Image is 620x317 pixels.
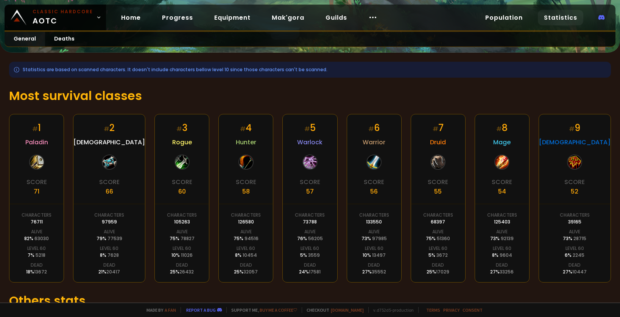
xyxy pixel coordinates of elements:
[564,177,585,187] div: Score
[434,187,442,196] div: 55
[430,137,446,147] span: Druid
[331,307,364,313] a: [DOMAIN_NAME]
[299,269,321,275] div: 24 %
[370,187,378,196] div: 56
[573,252,584,258] span: 2245
[368,121,380,134] div: 6
[97,235,122,242] div: 79 %
[236,137,256,147] span: Hunter
[176,125,182,133] small: #
[309,269,321,275] span: 17581
[115,10,147,25] a: Home
[319,10,353,25] a: Guilds
[427,269,449,275] div: 25 %
[300,177,320,187] div: Score
[103,262,115,269] div: Dead
[174,219,190,225] div: 105263
[242,187,250,196] div: 58
[428,252,448,259] div: 5 %
[100,252,119,259] div: 8 %
[304,228,316,235] div: Alive
[368,307,414,313] span: v. d752d5 - production
[240,121,252,134] div: 4
[501,235,514,242] span: 92139
[563,269,587,275] div: 27 %
[31,219,43,225] div: 76711
[32,121,41,134] div: 1
[492,252,512,259] div: 8 %
[423,212,453,219] div: Characters
[231,212,261,219] div: Characters
[236,177,256,187] div: Score
[569,262,581,269] div: Dead
[496,228,508,235] div: Alive
[24,235,49,242] div: 82 %
[359,212,389,219] div: Characters
[33,8,93,15] small: Classic Hardcore
[429,245,447,252] div: Level 60
[34,235,49,242] span: 63030
[173,245,191,252] div: Level 60
[26,269,47,275] div: 18 %
[490,235,514,242] div: 73 %
[363,137,385,147] span: Warrior
[372,252,386,258] span: 13497
[496,125,502,133] small: #
[181,252,193,258] span: 11026
[433,125,438,133] small: #
[176,262,188,269] div: Dead
[362,269,386,275] div: 27 %
[9,292,611,310] h1: Others stats
[178,187,186,196] div: 60
[73,137,145,147] span: [DEMOGRAPHIC_DATA]
[104,228,115,235] div: Alive
[493,137,511,147] span: Mage
[104,121,115,134] div: 2
[436,252,448,258] span: 3672
[106,187,113,196] div: 66
[22,212,51,219] div: Characters
[31,262,43,269] div: Dead
[167,212,197,219] div: Characters
[245,235,259,242] span: 94516
[234,235,259,242] div: 75 %
[568,219,581,225] div: 39165
[302,307,364,313] span: Checkout
[372,269,386,275] span: 35552
[304,125,310,133] small: #
[243,252,257,258] span: 10454
[156,10,199,25] a: Progress
[238,219,254,225] div: 126580
[426,307,440,313] a: Terms
[479,10,529,25] a: Population
[565,252,584,259] div: 6 %
[492,177,512,187] div: Score
[431,219,445,225] div: 68397
[366,219,382,225] div: 133550
[372,235,387,242] span: 97985
[28,252,45,259] div: 7 %
[295,212,325,219] div: Characters
[498,187,506,196] div: 54
[487,212,517,219] div: Characters
[538,10,583,25] a: Statistics
[436,269,449,275] span: 17029
[463,307,483,313] a: Consent
[308,235,323,242] span: 56205
[364,177,384,187] div: Score
[500,252,512,258] span: 9604
[243,269,258,275] span: 32057
[426,235,450,242] div: 75 %
[569,125,575,133] small: #
[297,137,322,147] span: Warlock
[170,269,194,275] div: 25 %
[99,177,120,187] div: Score
[237,245,255,252] div: Level 60
[234,269,258,275] div: 25 %
[172,137,192,147] span: Rogue
[297,235,323,242] div: 76 %
[107,235,122,242] span: 77539
[301,245,319,252] div: Level 60
[226,307,297,313] span: Support me,
[437,235,450,242] span: 51360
